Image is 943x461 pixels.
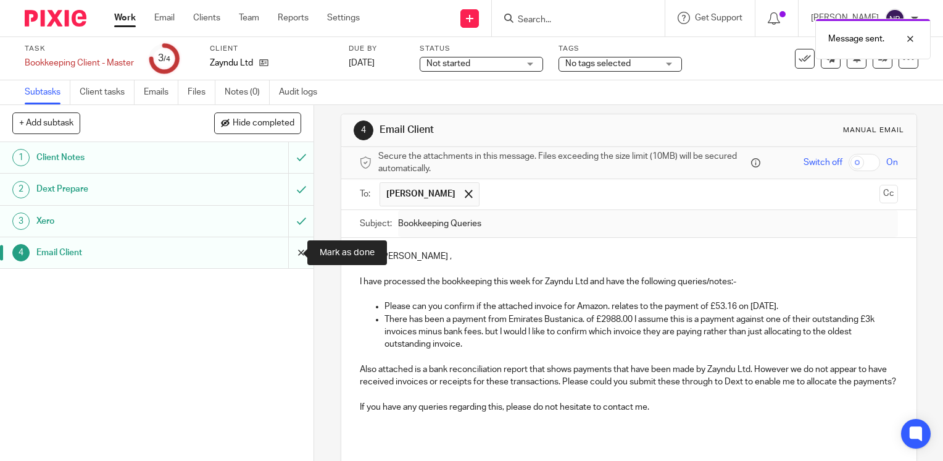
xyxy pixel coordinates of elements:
[36,148,196,167] h1: Client Notes
[25,44,134,54] label: Task
[80,80,135,104] a: Client tasks
[12,112,80,133] button: + Add subtask
[886,156,898,169] span: On
[384,313,898,351] p: There has been a payment from Emirates Bustanica. of £2988.00 I assume this is a payment against ...
[12,244,30,261] div: 4
[828,33,884,45] p: Message sent.
[114,12,136,24] a: Work
[25,10,86,27] img: Pixie
[360,401,898,413] p: If you have any queries regarding this, please do not hesitate to contact me.
[36,180,196,198] h1: Dext Prepare
[25,80,70,104] a: Subtasks
[279,80,326,104] a: Audit logs
[36,212,196,230] h1: Xero
[380,124,655,137] h1: Email Client
[239,12,259,24] a: Team
[12,213,30,230] div: 3
[360,188,373,200] label: To:
[188,80,215,104] a: Files
[360,276,898,288] p: I have processed the bookkeeping this week for Zayndu Ltd and have the following queries/notes:-
[164,56,170,62] small: /4
[12,181,30,198] div: 2
[354,121,373,140] div: 4
[843,125,904,135] div: Manual email
[426,59,470,68] span: Not started
[349,59,375,67] span: [DATE]
[233,119,294,129] span: Hide completed
[420,44,543,54] label: Status
[214,112,301,133] button: Hide completed
[12,149,30,166] div: 1
[360,250,898,263] p: Dear [PERSON_NAME] ,
[360,218,392,230] label: Subject:
[349,44,404,54] label: Due by
[565,59,631,68] span: No tags selected
[879,185,898,203] button: Cc
[360,363,898,389] p: Also attached is a bank reconciliation report that shows payments that have been made by Zayndu L...
[36,243,196,262] h1: Email Client
[804,156,842,169] span: Switch off
[378,150,748,176] span: Secure the attachments in this message. Files exceeding the size limit (10MB) will be secured aut...
[386,188,455,200] span: [PERSON_NAME]
[144,80,178,104] a: Emails
[210,44,333,54] label: Client
[210,57,253,69] p: Zayndu Ltd
[384,300,898,313] p: Please can you confirm if the attached invoice for Amazon. relates to the payment of £53.16 on [D...
[225,80,270,104] a: Notes (0)
[193,12,220,24] a: Clients
[158,51,170,66] div: 3
[25,57,134,69] div: Bookkeeping Client - Master
[278,12,309,24] a: Reports
[154,12,175,24] a: Email
[327,12,360,24] a: Settings
[885,9,905,28] img: svg%3E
